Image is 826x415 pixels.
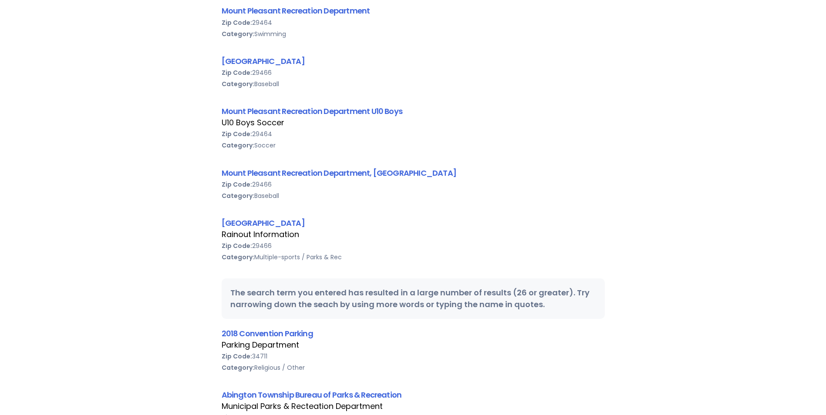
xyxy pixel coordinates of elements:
div: 29466 [222,67,605,78]
div: 29466 [222,240,605,251]
b: Category: [222,141,254,150]
div: Mount Pleasant Recreation Department, [GEOGRAPHIC_DATA] [222,167,605,179]
a: Mount Pleasant Recreation Department [222,5,370,16]
b: Zip Code: [222,241,252,250]
a: Mount Pleasant Recreation Department U10 Boys [222,106,403,117]
b: Zip Code: [222,180,252,189]
div: Baseball [222,78,605,90]
div: [GEOGRAPHIC_DATA] [222,55,605,67]
b: Zip Code: [222,68,252,77]
b: Category: [222,191,254,200]
div: 29466 [222,179,605,190]
a: Abington Township Bureau of Parks & Recreation [222,389,402,400]
div: Swimming [222,28,605,40]
div: The search term you entered has resulted in a large number of results (26 or greater). Try narrow... [222,278,605,318]
div: 2018 Convention Parking [222,328,605,339]
div: [GEOGRAPHIC_DATA] [222,217,605,229]
b: Category: [222,363,254,372]
div: Mount Pleasant Recreation Department [222,5,605,17]
b: Category: [222,30,254,38]
div: Abington Township Bureau of Parks & Recreation [222,389,605,401]
div: Mount Pleasant Recreation Department U10 Boys [222,105,605,117]
a: 2018 Convention Parking [222,328,313,339]
a: Mount Pleasant Recreation Department, [GEOGRAPHIC_DATA] [222,167,456,178]
div: Multiple-sports / Parks & Rec [222,251,605,263]
div: U10 Boys Soccer [222,117,605,128]
a: [GEOGRAPHIC_DATA] [222,56,305,67]
div: Parking Department [222,339,605,351]
a: [GEOGRAPHIC_DATA] [222,218,305,228]
div: 29464 [222,17,605,28]
b: Category: [222,253,254,261]
b: Zip Code: [222,18,252,27]
div: Baseball [222,190,605,201]
b: Category: [222,80,254,88]
b: Zip Code: [222,130,252,138]
div: 34711 [222,351,605,362]
div: Municipal Parks & Recteation Department [222,401,605,412]
div: 29464 [222,128,605,140]
div: Soccer [222,140,605,151]
div: Religious / Other [222,362,605,373]
div: Rainout Information [222,229,605,240]
b: Zip Code: [222,352,252,361]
